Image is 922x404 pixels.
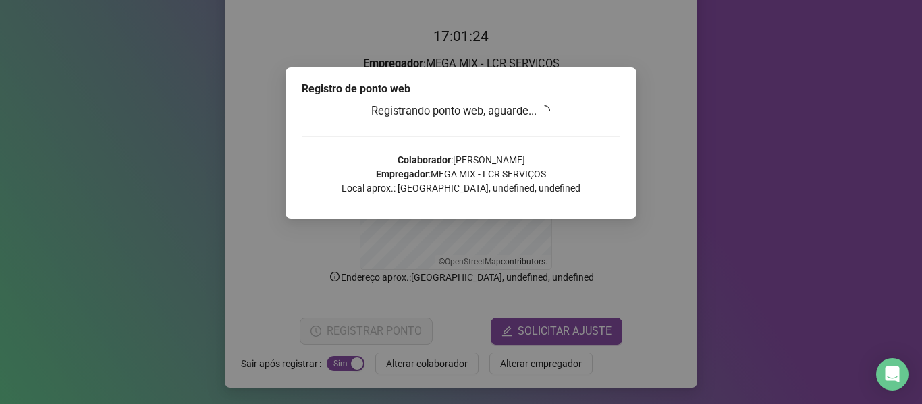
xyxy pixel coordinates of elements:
p: : [PERSON_NAME] : MEGA MIX - LCR SERVIÇOS Local aprox.: [GEOGRAPHIC_DATA], undefined, undefined [302,153,620,196]
strong: Colaborador [398,154,451,165]
div: Open Intercom Messenger [876,358,909,391]
div: Registro de ponto web [302,81,620,97]
h3: Registrando ponto web, aguarde... [302,103,620,120]
strong: Empregador [376,169,429,179]
span: loading [537,103,552,118]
